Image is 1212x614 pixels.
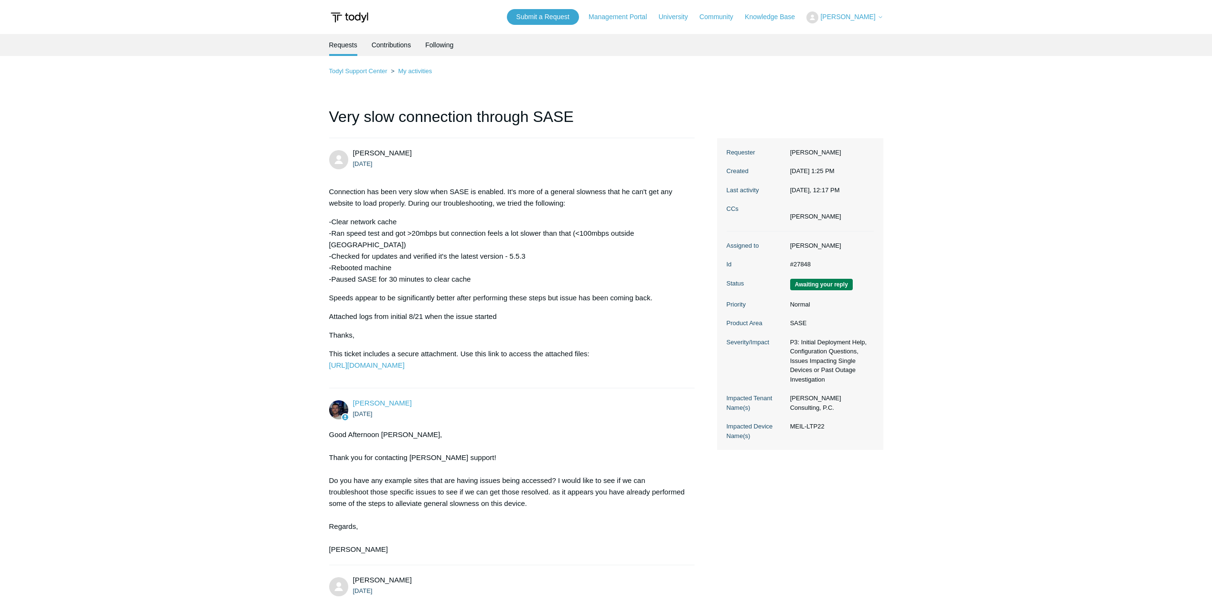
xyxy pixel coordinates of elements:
dd: #27848 [785,260,874,269]
dt: Last activity [727,186,785,195]
a: Knowledge Base [745,12,804,22]
li: Requests [329,34,357,56]
img: Todyl Support Center Help Center home page [329,9,370,26]
a: Following [425,34,453,56]
dt: CCs [727,204,785,214]
time: 09/02/2025, 13:25 [790,167,835,175]
li: My activities [389,67,432,75]
span: [PERSON_NAME] [820,13,875,21]
dt: Assigned to [727,241,785,251]
dd: [PERSON_NAME] [785,148,874,157]
dt: Status [727,279,785,288]
dt: Impacted Device Name(s) [727,422,785,440]
span: Marvin Parcon [353,576,412,584]
button: [PERSON_NAME] [806,11,883,23]
a: University [658,12,697,22]
dt: Product Area [727,318,785,328]
span: Marvin Parcon [353,149,412,157]
dt: Impacted Tenant Name(s) [727,394,785,412]
dd: Normal [785,300,874,309]
a: [PERSON_NAME] [353,399,412,407]
span: We are waiting for you to respond [790,279,853,290]
a: Todyl Support Center [329,67,387,75]
p: This ticket includes a secure attachment. Use this link to access the attached files: [329,348,686,371]
time: 09/02/2025, 13:37 [353,410,373,417]
a: Contributions [372,34,411,56]
li: Daniel Perry [790,212,841,221]
dt: Requester [727,148,785,157]
dd: MEIL-LTP22 [785,422,874,431]
dt: Severity/Impact [727,338,785,347]
a: My activities [398,67,432,75]
div: Good Afternoon [PERSON_NAME], Thank you for contacting [PERSON_NAME] support! Do you have any exa... [329,429,686,555]
a: Management Portal [589,12,656,22]
dt: Id [727,260,785,269]
dt: Priority [727,300,785,309]
p: Thanks, [329,329,686,341]
a: [URL][DOMAIN_NAME] [329,361,405,369]
p: -Clear network cache -Ran speed test and got >20mbps but connection feels a lot slower than that ... [329,216,686,285]
p: Connection has been very slow when SASE is enabled. It's more of a general slowness that he can't... [329,186,686,209]
dd: [PERSON_NAME] Consulting, P.C. [785,394,874,412]
time: 09/02/2025, 13:25 [353,160,373,167]
p: Speeds appear to be significantly better after performing these steps but issue has been coming b... [329,292,686,304]
time: 09/02/2025, 13:46 [353,587,373,594]
span: Connor Davis [353,399,412,407]
h1: Very slow connection through SASE [329,105,695,138]
dd: P3: Initial Deployment Help, Configuration Questions, Issues Impacting Single Devices or Past Out... [785,338,874,384]
time: 09/15/2025, 12:17 [790,186,840,194]
li: Todyl Support Center [329,67,389,75]
a: Submit a Request [507,9,579,25]
dt: Created [727,166,785,176]
p: Attached logs from initial 8/21 when the issue started [329,311,686,322]
dd: SASE [785,318,874,328]
dd: [PERSON_NAME] [785,241,874,251]
a: Community [699,12,743,22]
